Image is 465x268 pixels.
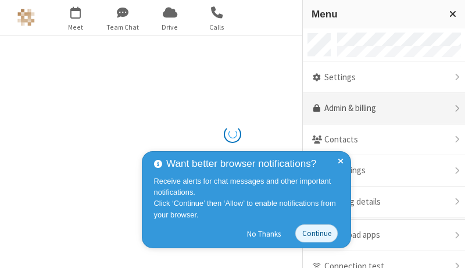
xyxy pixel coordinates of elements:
[312,9,439,20] h3: Menu
[195,22,239,33] span: Calls
[54,22,98,33] span: Meet
[241,224,287,243] button: No Thanks
[101,22,145,33] span: Team Chat
[148,22,192,33] span: Drive
[303,124,465,156] div: Contacts
[154,176,342,220] div: Receive alerts for chat messages and other important notifications. Click ‘Continue’ then ‘Allow’...
[295,224,338,242] button: Continue
[17,9,35,26] img: Astra
[303,220,465,251] div: Download apps
[303,187,465,218] div: Meeting details
[303,93,465,124] a: Admin & billing
[303,155,465,187] div: Recordings
[303,62,465,94] div: Settings
[436,238,456,260] iframe: Chat
[166,156,316,171] span: Want better browser notifications?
